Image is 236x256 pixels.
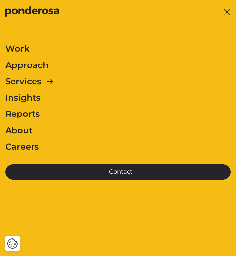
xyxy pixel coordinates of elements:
a: Approach [5,59,49,72]
a: Services [5,75,41,89]
a: Reports [5,107,40,121]
a: About [5,124,33,138]
img: Revisit consent button [7,238,18,249]
button: Toggle menu [223,8,231,16]
a: Go to homepage [5,5,54,18]
a: Contact [5,164,231,180]
a: Insights [5,91,40,105]
a: Work [5,42,30,56]
button: Cookie Settings [7,238,18,249]
a: Careers [5,140,39,154]
button: Toggle sub-menu [47,77,53,86]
